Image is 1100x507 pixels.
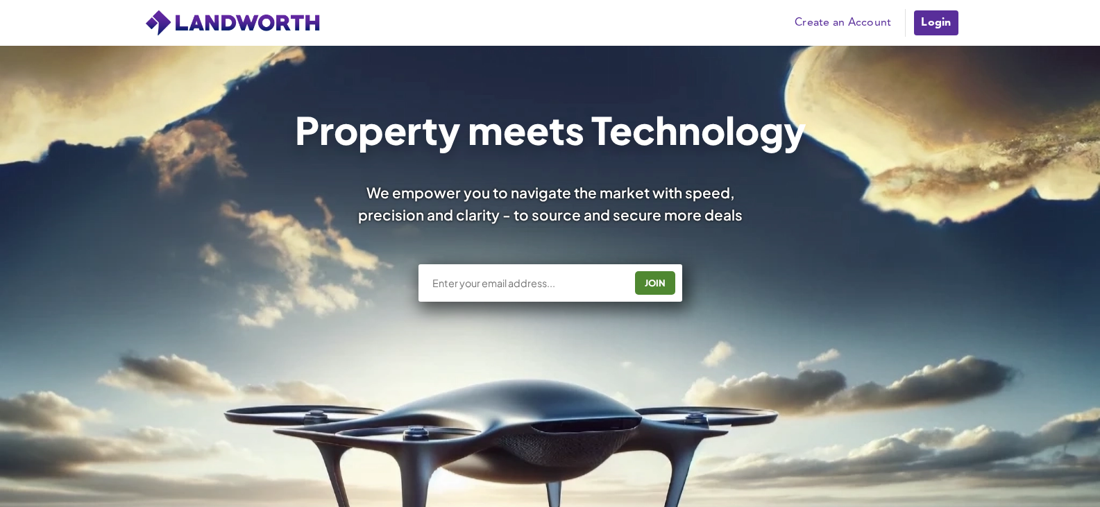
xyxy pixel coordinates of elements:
[294,111,806,148] h1: Property meets Technology
[639,272,671,294] div: JOIN
[635,271,675,295] button: JOIN
[431,276,625,290] input: Enter your email address...
[339,182,761,225] div: We empower you to navigate the market with speed, precision and clarity - to source and secure mo...
[913,9,959,37] a: Login
[788,12,898,33] a: Create an Account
